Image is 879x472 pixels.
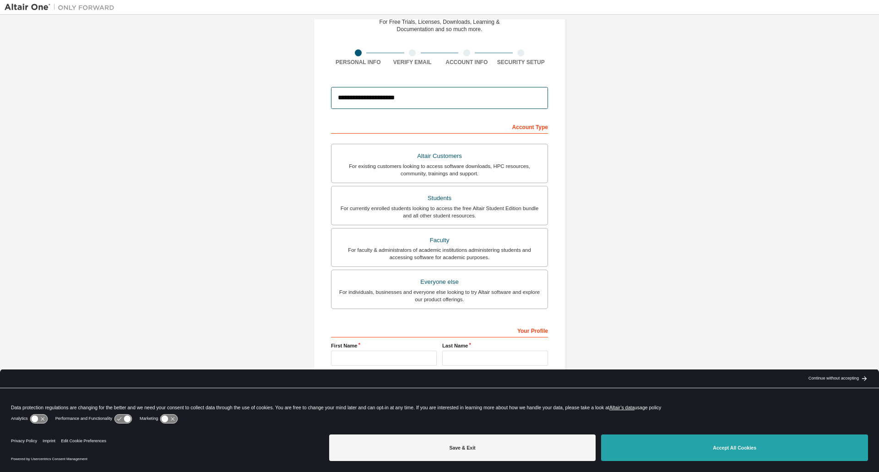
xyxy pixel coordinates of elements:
img: Altair One [5,3,119,12]
div: Account Type [331,119,548,134]
div: Faculty [337,234,542,247]
div: Account Info [439,59,494,66]
div: For existing customers looking to access software downloads, HPC resources, community, trainings ... [337,163,542,177]
div: For currently enrolled students looking to access the free Altair Student Edition bundle and all ... [337,205,542,219]
div: Security Setup [494,59,548,66]
div: Everyone else [337,276,542,288]
div: For individuals, businesses and everyone else looking to try Altair software and explore our prod... [337,288,542,303]
label: First Name [331,342,437,349]
div: For Free Trials, Licenses, Downloads, Learning & Documentation and so much more. [380,18,500,33]
div: Altair Customers [337,150,542,163]
div: Students [337,192,542,205]
div: Verify Email [385,59,440,66]
div: For faculty & administrators of academic institutions administering students and accessing softwa... [337,246,542,261]
label: Last Name [442,342,548,349]
div: Personal Info [331,59,385,66]
div: Your Profile [331,323,548,337]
